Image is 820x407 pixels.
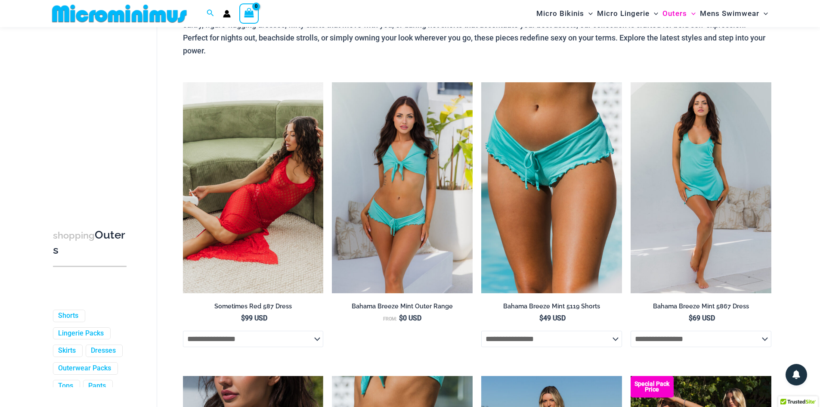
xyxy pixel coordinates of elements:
[58,311,78,320] a: Shorts
[332,82,473,293] img: Bahama Breeze Mint 9116 Crop Top 5119 Shorts 01v2
[183,302,324,314] a: Sometimes Red 587 Dress
[58,382,73,391] a: Tops
[698,3,770,25] a: Mens SwimwearMenu ToggleMenu Toggle
[631,381,674,392] b: Special Pack Price
[481,82,622,293] img: Bahama Breeze Mint 5119 Shorts 01
[223,10,231,18] a: Account icon link
[534,3,595,25] a: Micro BikinisMenu ToggleMenu Toggle
[631,302,771,314] a: Bahama Breeze Mint 5867 Dress
[53,29,130,201] iframe: TrustedSite Certified
[53,230,95,241] span: shopping
[481,302,622,314] a: Bahama Breeze Mint 5119 Shorts
[689,314,693,322] span: $
[700,3,759,25] span: Mens Swimwear
[58,364,111,373] a: Outerwear Packs
[239,3,259,23] a: View Shopping Cart, empty
[662,3,687,25] span: Outers
[183,82,324,293] img: Sometimes Red 587 Dress 09
[689,314,715,322] bdi: 69 USD
[207,8,214,19] a: Search icon link
[399,314,403,322] span: $
[183,82,324,293] a: Sometimes Red 587 Dress 10Sometimes Red 587 Dress 09Sometimes Red 587 Dress 09
[481,302,622,311] h2: Bahama Breeze Mint 5119 Shorts
[584,3,593,25] span: Menu Toggle
[631,82,771,293] img: Bahama Breeze Mint 5867 Dress 01
[597,3,650,25] span: Micro Lingerie
[53,228,127,258] h3: Outers
[481,82,622,293] a: Bahama Breeze Mint 5119 Shorts 01Bahama Breeze Mint 5119 Shorts 02Bahama Breeze Mint 5119 Shorts 02
[183,6,771,57] p: Unleash your confidence with Microminimus sexy dresses, skirts, and hot shorts—designed to highli...
[631,82,771,293] a: Bahama Breeze Mint 5867 Dress 01Bahama Breeze Mint 5867 Dress 03Bahama Breeze Mint 5867 Dress 03
[383,316,397,322] span: From:
[399,314,421,322] bdi: 0 USD
[49,4,190,23] img: MM SHOP LOGO FLAT
[687,3,696,25] span: Menu Toggle
[183,302,324,311] h2: Sometimes Red 587 Dress
[660,3,698,25] a: OutersMenu ToggleMenu Toggle
[241,314,267,322] bdi: 99 USD
[332,302,473,311] h2: Bahama Breeze Mint Outer Range
[595,3,660,25] a: Micro LingerieMenu ToggleMenu Toggle
[536,3,584,25] span: Micro Bikinis
[332,82,473,293] a: Bahama Breeze Mint 9116 Crop Top 5119 Shorts 01v2Bahama Breeze Mint 9116 Crop Top 5119 Shorts 04v...
[332,302,473,314] a: Bahama Breeze Mint Outer Range
[533,1,772,26] nav: Site Navigation
[241,314,245,322] span: $
[539,314,566,322] bdi: 49 USD
[58,347,76,356] a: Skirts
[650,3,658,25] span: Menu Toggle
[631,302,771,311] h2: Bahama Breeze Mint 5867 Dress
[539,314,543,322] span: $
[58,329,104,338] a: Lingerie Packs
[88,382,106,391] a: Pants
[759,3,768,25] span: Menu Toggle
[91,347,116,356] a: Dresses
